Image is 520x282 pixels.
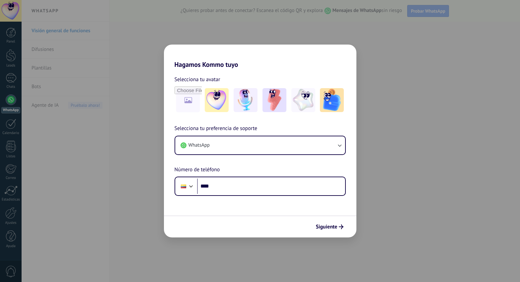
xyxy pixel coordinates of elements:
img: -1.jpeg [205,88,229,112]
button: WhatsApp [175,136,345,154]
img: -4.jpeg [291,88,315,112]
span: Siguiente [316,224,337,229]
button: Siguiente [313,221,346,232]
img: -2.jpeg [234,88,258,112]
img: -3.jpeg [262,88,286,112]
h2: Hagamos Kommo tuyo [164,45,356,69]
span: Número de teléfono [175,166,220,174]
span: WhatsApp [188,142,210,149]
img: -5.jpeg [320,88,344,112]
span: Selecciona tu avatar [175,75,220,84]
div: Ecuador: + 593 [177,179,190,193]
span: Selecciona tu preferencia de soporte [175,124,258,133]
